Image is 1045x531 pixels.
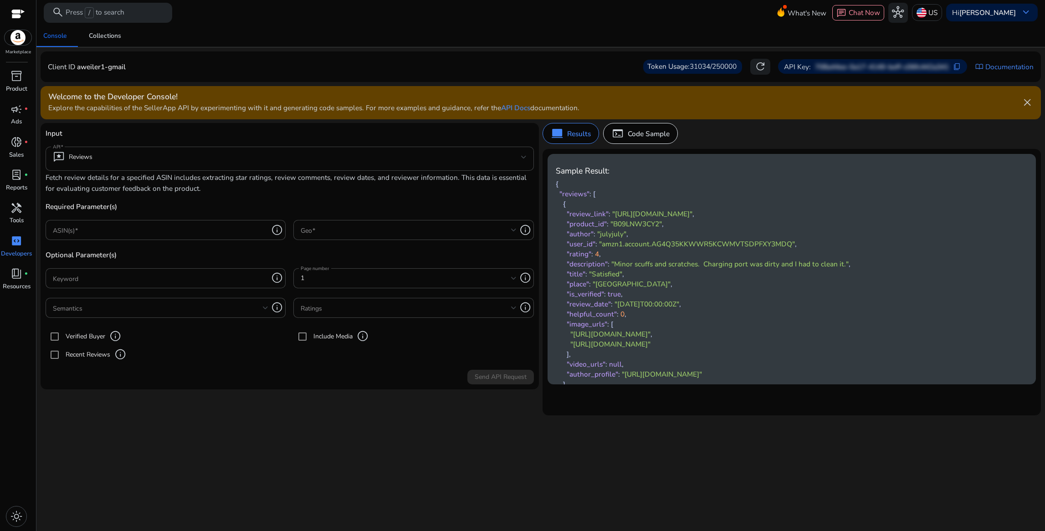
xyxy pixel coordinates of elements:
p: Client ID [48,61,75,72]
img: amazon.svg [5,30,32,45]
span: keyboard_arrow_down [1020,6,1032,18]
p: Marketplace [5,49,31,56]
span: "B09LNW3CY2" [610,219,662,229]
p: Developers [1,250,32,259]
span: handyman [10,202,22,214]
span: { [563,199,566,209]
span: : [608,259,610,269]
span: , [692,209,694,219]
span: info [271,224,283,236]
span: fiber_manual_record [24,140,28,144]
img: us.svg [917,8,927,18]
span: "[URL][DOMAIN_NAME]" [612,209,692,219]
span: , [565,379,567,389]
span: info [519,272,531,284]
span: inventory_2 [10,70,22,82]
span: "review_date" [567,299,611,309]
button: hub [888,3,908,23]
p: Sales [9,151,24,160]
span: : [585,269,587,279]
span: : [607,319,609,329]
span: , [849,259,850,269]
p: Resources [3,282,31,291]
span: fiber_manual_record [24,173,28,177]
p: 708a44ee-0a17-4149-beff-c06fc442a341 [815,61,949,72]
span: ] [567,349,569,359]
span: "description" [567,259,608,269]
span: "reviews" [559,189,589,199]
span: 0 [620,309,625,319]
span: info [357,330,369,342]
span: donut_small [10,136,22,148]
span: , [626,229,628,239]
span: content_copy [953,63,961,71]
button: chatChat Now [832,5,884,20]
span: "user_id" [567,239,595,249]
span: "author" [567,229,594,239]
span: , [651,329,652,339]
span: "Minor scuffs and scratches. Charging port was dirty and I had to clean it." [611,259,849,269]
span: [ [593,189,595,199]
span: [ [611,319,613,329]
span: info [519,301,531,313]
span: , [625,309,626,319]
span: null [609,359,622,369]
div: Reviews [53,151,92,163]
span: light_mode [10,511,22,522]
p: Required Parameter(s) [46,201,534,220]
span: campaign [10,103,22,115]
span: terminal [612,128,624,139]
span: info [271,272,283,284]
p: Reports [6,184,27,193]
span: : [591,249,593,259]
span: "[GEOGRAPHIC_DATA]" [593,279,671,289]
div: Token Usage: [643,60,743,74]
p: Input [46,128,534,147]
a: API Docs [501,103,530,112]
span: info [114,348,126,360]
span: "is_verified" [567,289,604,299]
p: Product [6,85,27,94]
span: / [85,7,93,18]
label: Verified Buyer [64,332,105,341]
span: import_contacts [975,63,984,71]
span: : [607,219,609,229]
span: : [594,229,595,239]
span: info [271,301,283,313]
p: Code Sample [628,128,670,139]
p: Results [567,128,591,139]
span: "place" [567,279,589,289]
span: , [569,349,571,359]
span: "Satisfied" [589,269,622,279]
span: "[URL][DOMAIN_NAME]" [570,339,651,349]
span: : [589,279,591,289]
span: close [1021,97,1033,108]
span: : [595,239,597,249]
span: "review_link" [567,209,609,219]
span: true [608,289,621,299]
label: Include Media [312,332,353,341]
span: : [605,359,607,369]
span: search [52,6,64,18]
span: "product_id" [567,219,607,229]
span: book_4 [10,268,22,280]
span: 31034/250000 [690,61,737,71]
span: , [795,239,797,249]
span: , [671,279,672,289]
span: : [609,209,610,219]
span: info [519,224,531,236]
span: fiber_manual_record [24,107,28,111]
span: code_blocks [10,235,22,247]
p: Press to search [66,7,124,18]
span: Chat Now [849,8,880,17]
span: "[URL][DOMAIN_NAME]" [570,329,651,339]
a: Documentation [985,61,1034,72]
mat-label: API [53,143,61,150]
span: hub [892,6,904,18]
span: "[URL][DOMAIN_NAME]" [622,369,702,379]
span: , [662,219,664,229]
span: , [599,249,601,259]
p: Tools [10,216,24,225]
span: "amzn1.account.AG4Q35KKWWR5KCWMVTSDPFXY3MDQ" [599,239,795,249]
span: refresh [754,61,766,72]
